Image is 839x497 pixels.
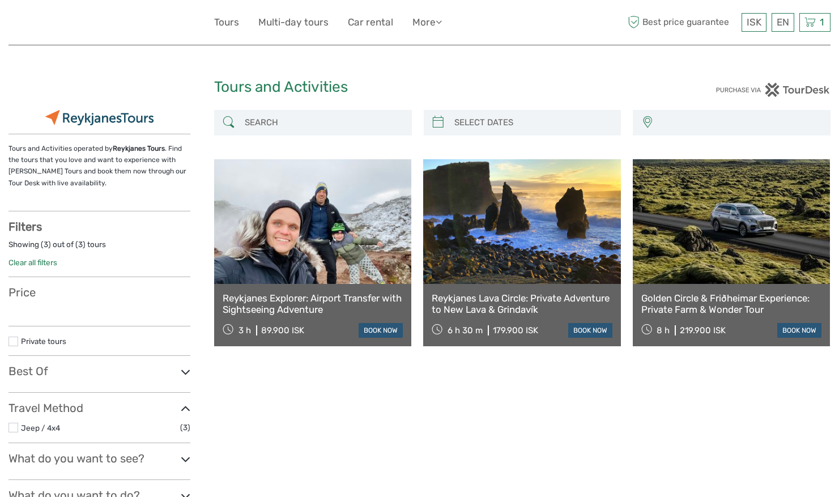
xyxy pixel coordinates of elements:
[450,113,616,133] input: SELECT DATES
[223,292,403,316] a: Reykjanes Explorer: Airport Transfer with Sightseeing Adventure
[359,323,403,338] a: book now
[348,14,393,31] a: Car rental
[777,323,821,338] a: book now
[8,452,190,465] h3: What do you want to see?
[772,13,794,32] div: EN
[448,325,483,335] span: 6 h 30 m
[214,14,239,31] a: Tours
[8,220,42,233] strong: Filters
[641,292,821,316] a: Golden Circle & Friðheimar Experience: Private Farm & Wonder Tour
[747,16,761,28] span: ISK
[180,421,190,434] span: (3)
[818,16,825,28] span: 1
[261,325,304,335] div: 89.900 ISK
[8,143,190,189] p: Tours and Activities operated by . Find the tours that you love and want to experience with [PERS...
[45,110,154,125] img: 410-1_logo_thumbnail.png
[657,325,670,335] span: 8 h
[240,113,406,133] input: SEARCH
[432,292,612,316] a: Reykjanes Lava Circle: Private Adventure to New Lava & Grindavík
[113,145,165,152] strong: Reykjanes Tours
[44,239,48,250] label: 3
[412,14,442,31] a: More
[8,258,57,267] a: Clear all filters
[493,325,538,335] div: 179.900 ISK
[214,78,625,96] h1: Tours and Activities
[21,423,60,432] a: Jeep / 4x4
[716,83,831,97] img: PurchaseViaTourDesk.png
[21,337,66,346] a: Private tours
[258,14,329,31] a: Multi-day tours
[8,239,190,257] div: Showing ( ) out of ( ) tours
[78,239,83,250] label: 3
[8,9,66,36] img: 632-1a1f61c2-ab70-46c5-a88f-57c82c74ba0d_logo_small.jpg
[239,325,251,335] span: 3 h
[568,323,612,338] a: book now
[8,364,190,378] h3: Best Of
[8,286,190,299] h3: Price
[680,325,726,335] div: 219.900 ISK
[625,13,739,32] span: Best price guarantee
[8,401,190,415] h3: Travel Method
